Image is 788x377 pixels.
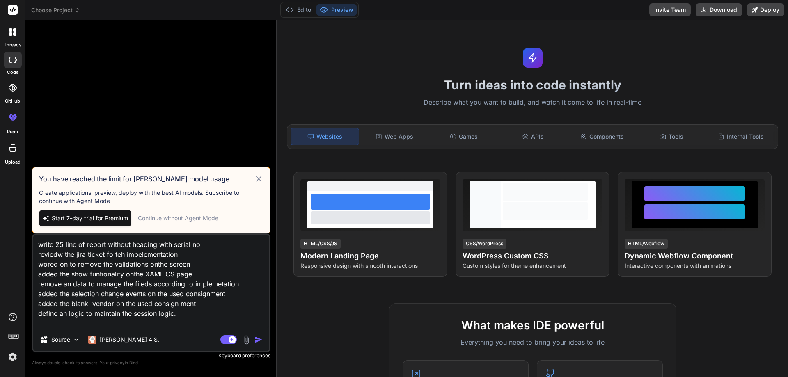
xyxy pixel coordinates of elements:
div: HTML/Webflow [625,239,668,249]
h4: WordPress Custom CSS [463,250,602,262]
textarea: write 25 line of report without heading with serial no reviedw the jira ticket fo teh impelementa... [33,235,269,328]
label: threads [4,41,21,48]
div: Continue without Agent Mode [138,214,218,222]
h3: You have reached the limit for [PERSON_NAME] model usage [39,174,254,184]
img: Pick Models [73,336,80,343]
label: prem [7,128,18,135]
div: Websites [291,128,359,145]
p: Create applications, preview, deploy with the best AI models. Subscribe to continue with Agent Mode [39,189,263,205]
img: attachment [242,335,251,345]
div: Games [430,128,498,145]
h2: What makes IDE powerful [403,317,663,334]
p: Source [51,336,70,344]
img: settings [6,350,20,364]
h4: Modern Landing Page [300,250,440,262]
div: CSS/WordPress [463,239,506,249]
button: Preview [316,4,357,16]
p: Everything you need to bring your ideas to life [403,337,663,347]
button: Start 7-day trial for Premium [39,210,131,226]
button: Deploy [747,3,784,16]
div: Web Apps [361,128,428,145]
p: [PERSON_NAME] 4 S.. [100,336,161,344]
h4: Dynamic Webflow Component [625,250,765,262]
p: Always double-check its answers. Your in Bind [32,359,270,367]
button: Download [696,3,742,16]
label: Upload [5,159,21,166]
p: Custom styles for theme enhancement [463,262,602,270]
div: HTML/CSS/JS [300,239,341,249]
h1: Turn ideas into code instantly [282,78,783,92]
p: Describe what you want to build, and watch it come to life in real-time [282,97,783,108]
span: Choose Project [31,6,80,14]
div: Internal Tools [707,128,774,145]
span: privacy [110,360,125,365]
label: code [7,69,18,76]
span: Start 7-day trial for Premium [52,214,128,222]
img: icon [254,336,263,344]
p: Keyboard preferences [32,352,270,359]
button: Editor [282,4,316,16]
p: Responsive design with smooth interactions [300,262,440,270]
button: Invite Team [649,3,691,16]
div: Tools [638,128,706,145]
div: APIs [499,128,567,145]
label: GitHub [5,98,20,105]
div: Components [568,128,636,145]
p: Interactive components with animations [625,262,765,270]
img: Claude 4 Sonnet [88,336,96,344]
